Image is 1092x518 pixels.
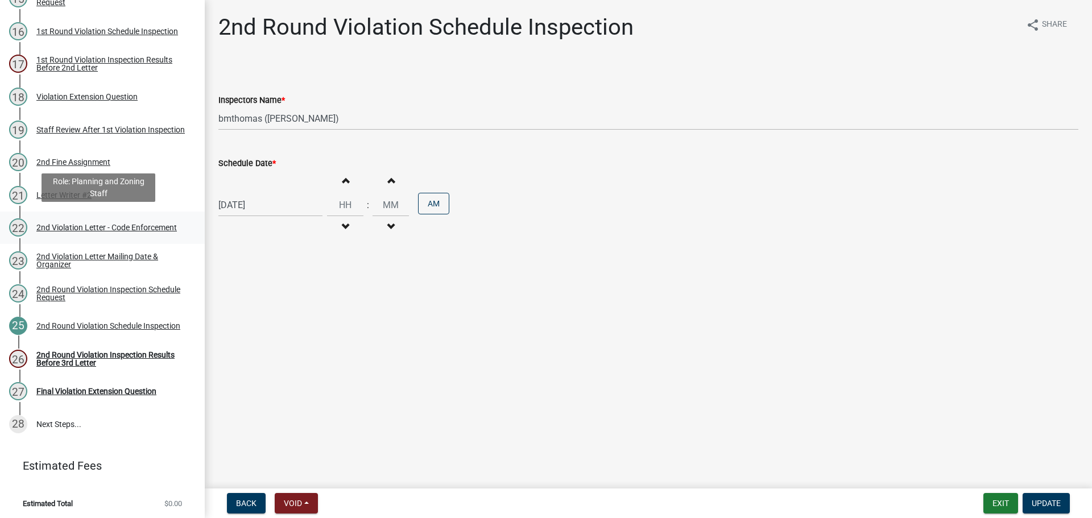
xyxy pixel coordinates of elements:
div: 27 [9,382,27,400]
input: mm/dd/yyyy [218,193,322,217]
div: Letter Writer #2 [36,191,92,199]
div: 21 [9,186,27,204]
div: Role: Planning and Zoning Staff [42,173,155,202]
div: 26 [9,350,27,368]
span: $0.00 [164,500,182,507]
div: 16 [9,22,27,40]
span: Back [236,499,257,508]
div: 2nd Violation Letter Mailing Date & Organizer [36,252,187,268]
div: 23 [9,251,27,270]
span: Estimated Total [23,500,73,507]
div: 25 [9,317,27,335]
div: 2nd Round Violation Inspection Results Before 3rd Letter [36,351,187,367]
div: Violation Extension Question [36,93,138,101]
i: share [1026,18,1040,32]
span: Void [284,499,302,508]
div: : [363,198,373,212]
span: Update [1032,499,1061,508]
div: 2nd Round Violation Schedule Inspection [36,322,180,330]
label: Schedule Date [218,160,276,168]
div: 19 [9,121,27,139]
div: 18 [9,88,27,106]
button: Exit [983,493,1018,513]
div: 20 [9,153,27,171]
div: 22 [9,218,27,237]
a: Estimated Fees [9,454,187,477]
input: Minutes [373,193,409,217]
div: 28 [9,415,27,433]
button: AM [418,193,449,214]
button: Update [1023,493,1070,513]
div: 24 [9,284,27,302]
span: Share [1042,18,1067,32]
button: shareShare [1017,14,1076,36]
label: Inspectors Name [218,97,285,105]
div: Staff Review After 1st Violation Inspection [36,126,185,134]
input: Hours [327,193,363,217]
div: 1st Round Violation Inspection Results Before 2nd Letter [36,56,187,72]
div: 2nd Fine Assignment [36,158,110,166]
div: Final Violation Extension Question [36,387,156,395]
button: Back [227,493,266,513]
div: 2nd Round Violation Inspection Schedule Request [36,285,187,301]
button: Void [275,493,318,513]
div: 2nd Violation Letter - Code Enforcement [36,223,177,231]
div: 1st Round Violation Schedule Inspection [36,27,178,35]
h1: 2nd Round Violation Schedule Inspection [218,14,634,41]
div: 17 [9,55,27,73]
